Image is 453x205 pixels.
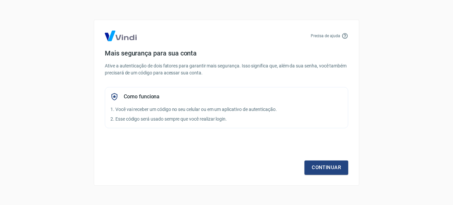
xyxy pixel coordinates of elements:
p: 1. Você vai receber um código no seu celular ou em um aplicativo de autenticação. [110,106,343,113]
img: Logo Vind [105,31,137,41]
p: Precisa de ajuda [311,33,340,39]
p: 2. Esse código será usado sempre que você realizar login. [110,116,343,123]
h5: Como funciona [124,93,160,100]
a: Continuar [304,160,348,174]
h4: Mais segurança para sua conta [105,49,348,57]
p: Ative a autenticação de dois fatores para garantir mais segurança. Isso significa que, além da su... [105,62,348,76]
